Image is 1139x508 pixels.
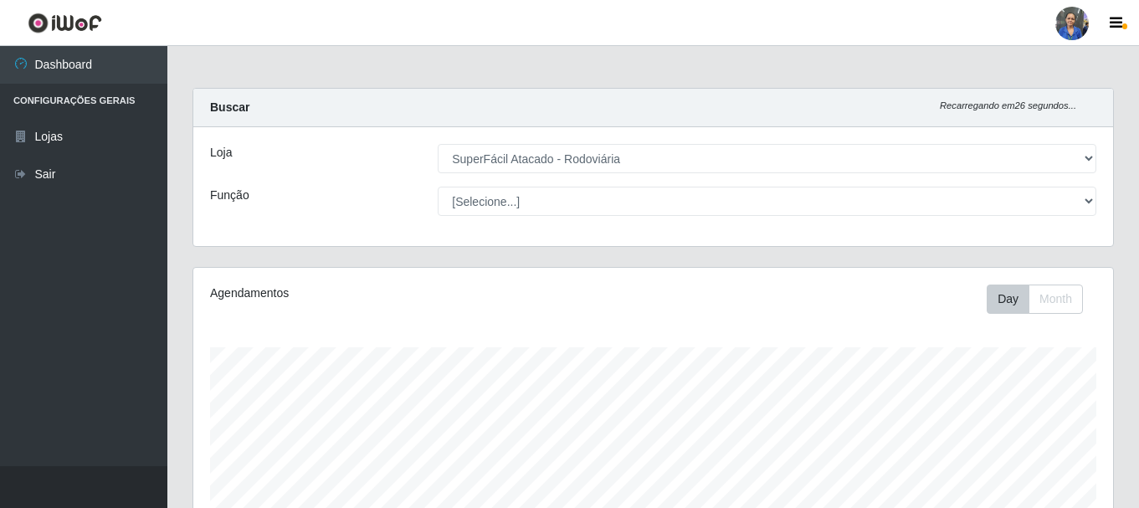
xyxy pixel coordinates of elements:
div: Toolbar with button groups [987,285,1096,314]
div: First group [987,285,1083,314]
label: Loja [210,144,232,162]
strong: Buscar [210,100,249,114]
div: Agendamentos [210,285,565,302]
i: Recarregando em 26 segundos... [940,100,1076,110]
button: Day [987,285,1029,314]
img: CoreUI Logo [28,13,102,33]
button: Month [1029,285,1083,314]
label: Função [210,187,249,204]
